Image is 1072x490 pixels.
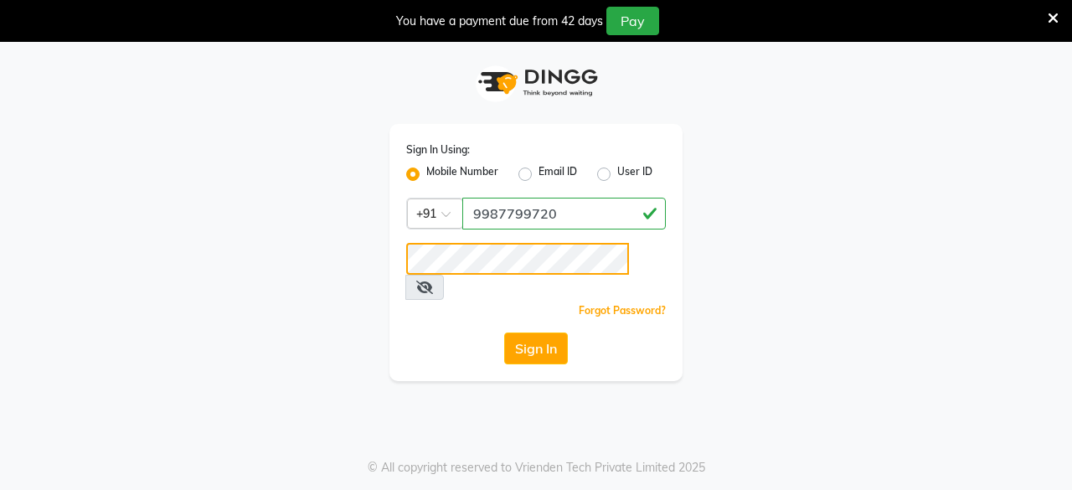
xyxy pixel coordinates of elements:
[462,198,666,230] input: Username
[469,58,603,107] img: logo1.svg
[579,304,666,317] a: Forgot Password?
[539,164,577,184] label: Email ID
[406,142,470,157] label: Sign In Using:
[606,7,659,35] button: Pay
[426,164,498,184] label: Mobile Number
[406,243,629,275] input: Username
[396,13,603,30] div: You have a payment due from 42 days
[617,164,652,184] label: User ID
[504,333,568,364] button: Sign In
